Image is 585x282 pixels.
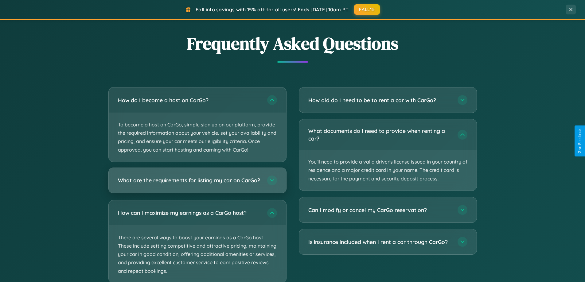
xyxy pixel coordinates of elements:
span: Fall into savings with 15% off for all users! Ends [DATE] 10am PT. [196,6,349,13]
h3: How can I maximize my earnings as a CarGo host? [118,209,261,217]
div: Give Feedback [578,129,582,153]
h3: How do I become a host on CarGo? [118,96,261,104]
h3: How old do I need to be to rent a car with CarGo? [308,96,451,104]
h3: What are the requirements for listing my car on CarGo? [118,176,261,184]
h3: Can I modify or cancel my CarGo reservation? [308,206,451,214]
button: FALL15 [354,4,380,15]
p: To become a host on CarGo, simply sign up on our platform, provide the required information about... [109,113,286,162]
h3: Is insurance included when I rent a car through CarGo? [308,238,451,246]
h3: What documents do I need to provide when renting a car? [308,127,451,142]
h2: Frequently Asked Questions [108,32,477,55]
p: You'll need to provide a valid driver's license issued in your country of residence and a major c... [299,150,477,191]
